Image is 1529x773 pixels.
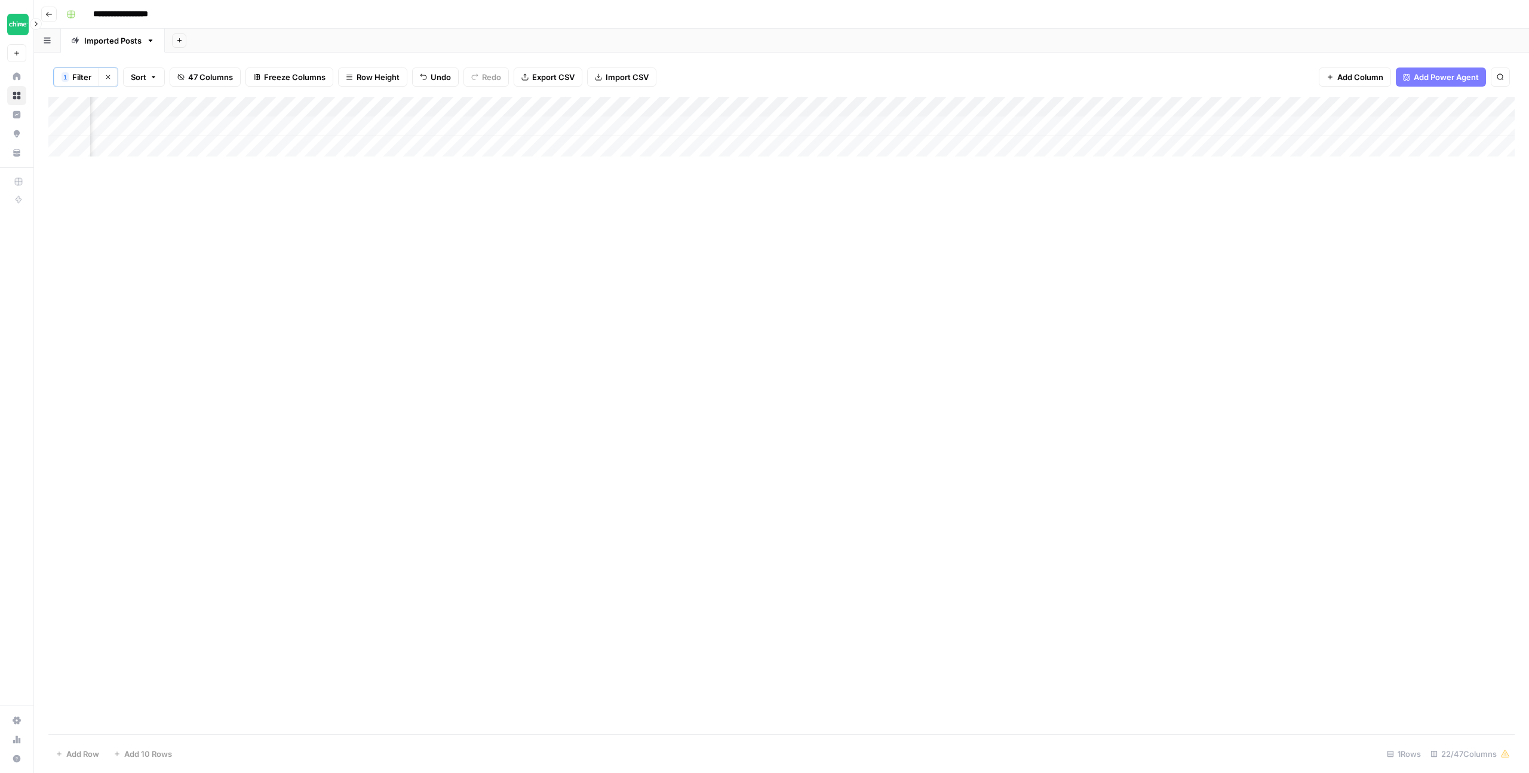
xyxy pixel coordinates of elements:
a: Your Data [7,143,26,162]
button: Add Row [48,744,106,763]
button: Export CSV [514,68,582,87]
button: Import CSV [587,68,656,87]
span: Row Height [357,71,400,83]
span: Add 10 Rows [124,748,172,760]
button: Add 10 Rows [106,744,179,763]
button: 1Filter [54,68,99,87]
button: Add Power Agent [1396,68,1486,87]
span: Freeze Columns [264,71,326,83]
a: Settings [7,711,26,730]
span: Filter [72,71,91,83]
button: Sort [123,68,165,87]
button: Redo [463,68,509,87]
button: Add Column [1319,68,1391,87]
span: Add Power Agent [1414,71,1479,83]
span: 1 [63,72,67,82]
span: Add Row [66,748,99,760]
span: Undo [431,71,451,83]
span: Export CSV [532,71,575,83]
a: Browse [7,86,26,105]
a: Opportunities [7,124,26,143]
div: 1 [62,72,69,82]
a: Usage [7,730,26,749]
button: 47 Columns [170,68,241,87]
button: Help + Support [7,749,26,768]
div: 1 Rows [1382,744,1426,763]
button: Freeze Columns [245,68,333,87]
span: 47 Columns [188,71,233,83]
a: Insights [7,105,26,124]
a: Home [7,67,26,86]
span: Import CSV [606,71,649,83]
span: Add Column [1337,71,1383,83]
span: Sort [131,71,146,83]
a: Imported Posts [61,29,165,53]
button: Workspace: Chime [7,10,26,39]
span: Redo [482,71,501,83]
div: 22/47 Columns [1426,744,1515,763]
img: Chime Logo [7,14,29,35]
button: Row Height [338,68,407,87]
div: Imported Posts [84,35,142,47]
button: Undo [412,68,459,87]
